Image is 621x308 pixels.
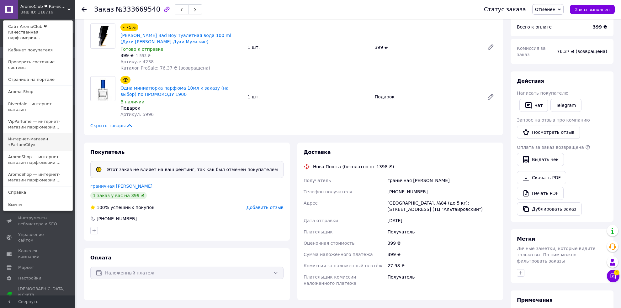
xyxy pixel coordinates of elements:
a: граничная [PERSON_NAME] [90,184,152,189]
span: Дата отправки [304,218,338,223]
span: Заказ выполнен [575,7,610,12]
span: Метки [517,236,535,242]
a: AromoShop — интернет-магазин парфюмерии ... [3,169,72,186]
a: Сайт AromoClub ❤ Качественная парфюмерия... [3,21,72,44]
span: Всего к оплате [517,24,552,29]
span: Примечания [517,297,553,303]
span: 399 ₴ [120,53,134,58]
span: Комиссия за заказ [517,46,546,57]
span: Артикул: 5996 [120,112,154,117]
span: Оценочная стоимость [304,241,355,246]
span: AromoClub ❤ Качественная парфюмерия в Украине [20,4,67,9]
div: Ваш ID: 118716 [20,9,47,15]
div: 1 шт. [245,43,372,52]
span: 4 [614,270,619,275]
div: Этот заказ не влияет на ваш рейтинг, так как был отменен покупателем [104,166,280,173]
span: Скрыть товары [90,123,133,129]
a: Посмотреть отзыв [517,126,580,139]
span: Действия [517,78,544,84]
span: [DEMOGRAPHIC_DATA] и счета [18,286,65,303]
a: Скачать PDF [517,171,566,184]
div: 399 ₴ [386,238,498,249]
div: 27.98 ₴ [386,260,498,271]
a: Печать PDF [517,187,564,200]
a: [PERSON_NAME] Bad Boy Туалетная вода 100 ml (Духи [PERSON_NAME] Духи Мужские) [120,33,231,44]
button: Чат с покупателем4 [607,270,619,282]
div: Вернуться назад [82,6,87,13]
span: Инструменты вебмастера и SEO [18,215,58,227]
span: Оплата за заказ возвращена [517,145,584,150]
span: Получатель [304,178,331,183]
a: Редактировать [484,41,497,54]
a: Страница на портале [3,74,72,86]
div: [GEOGRAPHIC_DATA], №84 (до 5 кг): [STREET_ADDRESS] (ТЦ "Альтаировский") [386,197,498,215]
span: Заказ [94,6,114,13]
a: Справка [3,186,72,198]
a: Riverdale - интернет-магазин [3,98,72,116]
a: Проверить состояние системы [3,56,72,74]
button: Выдать чек [517,153,564,166]
span: Управление сайтом [18,232,58,243]
a: VipParfume — интернет-магазин парфюмерии... [3,116,72,133]
div: [PHONE_NUMBER] [386,186,498,197]
button: Заказ выполнен [570,5,615,14]
span: Готово к отправке [120,47,163,52]
span: Запрос на отзыв про компанию [517,117,590,123]
span: Личные заметки, которые видите только вы. По ним можно фильтровать заказы [517,246,596,264]
div: успешных покупок [90,204,155,211]
span: Доставка [304,149,331,155]
div: 399 ₴ [386,249,498,260]
img: Carolina Herrera Bad Boy Туалетная вода 100 ml (Духи Каролина Эррера Духи Мужские) [91,24,115,48]
a: AromatShop [3,86,72,98]
span: Оплата [90,255,111,261]
a: Telegram [550,99,581,112]
button: Чат [519,99,548,112]
span: Телефон получателя [304,189,352,194]
span: В наличии [120,99,144,104]
span: Комиссия за наложенный платёж [304,263,382,268]
span: Плательщик комиссии наложенного платежа [304,274,356,286]
div: граничная [PERSON_NAME] [386,175,498,186]
a: Редактировать [484,91,497,103]
div: 1 заказ у вас на 399 ₴ [90,192,147,199]
span: Каталог ProSale: 76.37 ₴ (возвращена) [120,65,210,70]
span: Артикул: 4238 [120,59,154,64]
a: Выйти [3,199,72,211]
span: 100% [97,205,109,210]
b: 399 ₴ [593,24,607,29]
span: Плательщик [304,229,333,234]
a: Интернет-магазин «ParfumCity» [3,133,72,151]
span: Отменен [535,7,555,12]
span: Настройки [18,275,41,281]
span: Сумма наложенного платежа [304,252,373,257]
span: Покупатель [90,149,125,155]
span: Написать покупателю [517,91,568,96]
div: Получатель [386,271,498,289]
button: Дублировать заказ [517,202,582,216]
span: Маркет [18,265,34,270]
a: AromoShop — интернет-магазин парфюмерии ... [3,151,72,169]
span: №333669540 [116,6,160,13]
div: 1 шт. [245,92,372,101]
span: 1 593 ₴ [136,54,151,58]
div: Нова Пошта (бесплатно от 1398 ₴) [311,164,395,170]
span: Адрес [304,201,317,206]
span: Кошелек компании [18,248,58,259]
div: [PHONE_NUMBER] [96,216,137,222]
div: Статус заказа [484,6,526,13]
div: - 75% [120,23,138,31]
span: Добавить отзыв [247,205,284,210]
a: Одна миниатюрка парфюма 10мл к заказу (на выбор) по ПРОМОКОДУ 1900 [120,86,229,97]
div: Получатель [386,226,498,238]
div: 399 ₴ [372,43,482,52]
span: 76.37 ₴ (возвращена) [557,49,607,54]
div: Подарок [372,92,482,101]
a: Кабинет покупателя [3,44,72,56]
img: Одна миниатюрка парфюма 10мл к заказу (на выбор) по ПРОМОКОДУ 1900 [92,76,114,101]
div: [DATE] [386,215,498,226]
div: Подарок [120,105,242,111]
